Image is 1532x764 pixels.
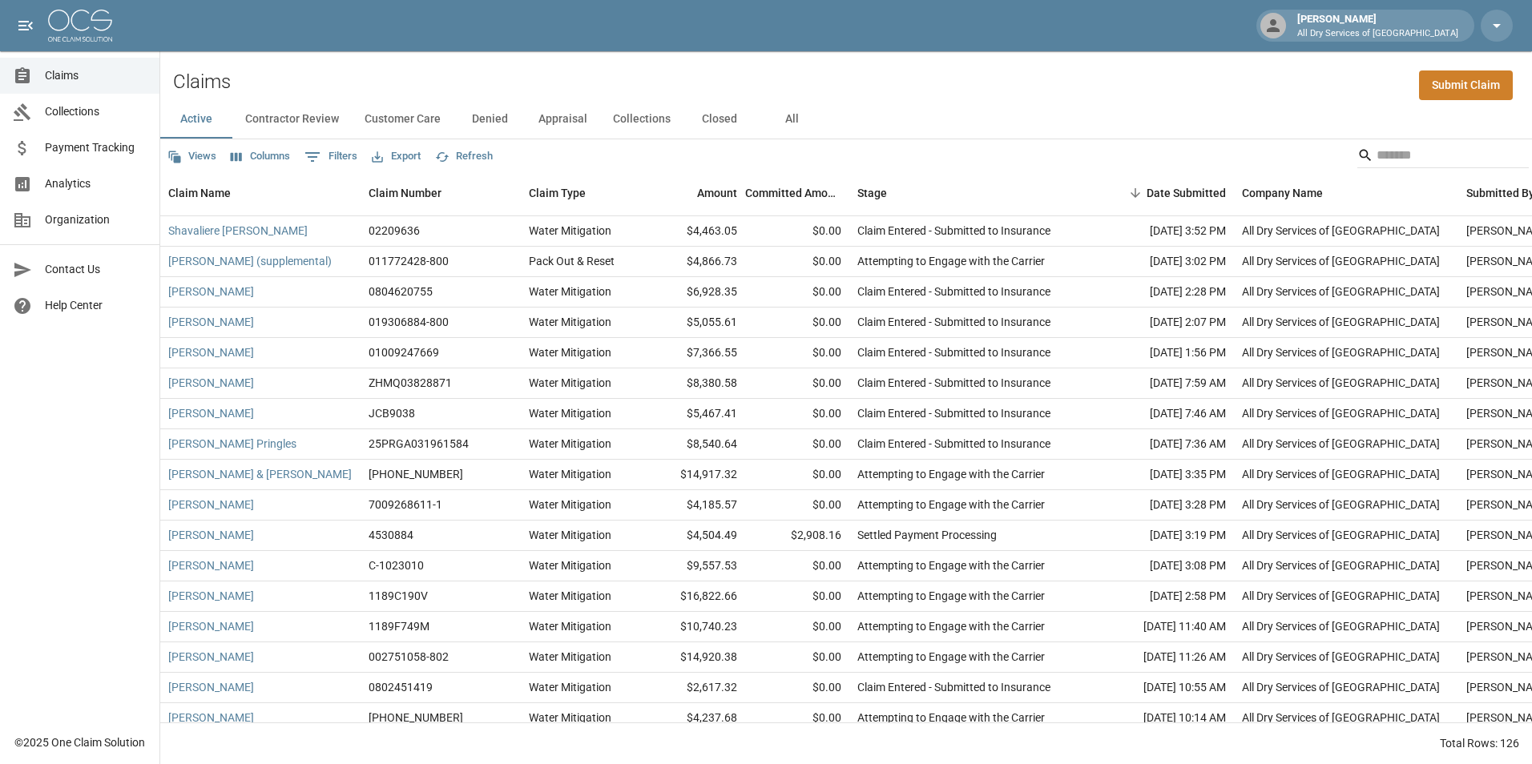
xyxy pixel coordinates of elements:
div: © 2025 One Claim Solution [14,734,145,750]
div: 1189F749M [369,618,429,634]
div: All Dry Services of Atlanta [1242,527,1440,543]
a: [PERSON_NAME] [168,314,254,330]
div: [DATE] 2:58 PM [1090,581,1234,612]
div: Water Mitigation [529,588,611,604]
div: $0.00 [745,308,849,338]
div: All Dry Services of Atlanta [1242,223,1440,239]
button: Closed [683,100,756,139]
span: Payment Tracking [45,139,147,156]
div: All Dry Services of Atlanta [1242,314,1440,330]
a: [PERSON_NAME] [168,649,254,665]
div: Claim Entered - Submitted to Insurance [857,283,1050,300]
button: Collections [600,100,683,139]
div: $4,866.73 [641,247,745,277]
div: All Dry Services of Atlanta [1242,466,1440,482]
a: [PERSON_NAME] (supplemental) [168,253,332,269]
div: [DATE] 3:52 PM [1090,216,1234,247]
div: Claim Type [521,171,641,215]
a: [PERSON_NAME] [168,283,254,300]
div: $4,463.05 [641,216,745,247]
div: $2,908.16 [745,521,849,551]
span: Contact Us [45,261,147,278]
div: Claim Entered - Submitted to Insurance [857,679,1050,695]
div: $9,557.53 [641,551,745,581]
button: Customer Care [352,100,454,139]
div: $0.00 [745,399,849,429]
div: All Dry Services of Atlanta [1242,679,1440,695]
div: 019306884-800 [369,314,449,330]
div: All Dry Services of Atlanta [1242,649,1440,665]
a: Shavaliere [PERSON_NAME] [168,223,308,239]
div: Claim Entered - Submitted to Insurance [857,344,1050,360]
div: 01-009-082254 [369,466,463,482]
div: 01009247669 [369,344,439,360]
div: All Dry Services of Atlanta [1242,588,1440,604]
div: $4,185.57 [641,490,745,521]
span: Help Center [45,297,147,314]
div: [DATE] 10:14 AM [1090,703,1234,734]
div: Claim Entered - Submitted to Insurance [857,405,1050,421]
div: 1189C190V [369,588,428,604]
div: Date Submitted [1147,171,1226,215]
div: Search [1357,143,1529,171]
div: Claim Entered - Submitted to Insurance [857,314,1050,330]
div: All Dry Services of Atlanta [1242,283,1440,300]
div: 25PRGA031961584 [369,436,469,452]
div: Committed Amount [745,171,841,215]
span: Collections [45,103,147,120]
div: Company Name [1234,171,1458,215]
div: Water Mitigation [529,527,611,543]
div: [DATE] 3:19 PM [1090,521,1234,551]
div: All Dry Services of Atlanta [1242,557,1440,573]
div: 011772428-800 [369,253,449,269]
div: Attempting to Engage with the Carrier [857,710,1045,726]
button: Contractor Review [232,100,352,139]
div: Attempting to Engage with the Carrier [857,253,1045,269]
div: $0.00 [745,338,849,368]
button: Export [368,144,425,169]
div: Water Mitigation [529,283,611,300]
div: [DATE] 3:02 PM [1090,247,1234,277]
p: All Dry Services of [GEOGRAPHIC_DATA] [1297,27,1458,41]
div: Claim Name [160,171,361,215]
button: Sort [1124,182,1147,204]
div: JCB9038 [369,405,415,421]
a: [PERSON_NAME] [168,557,254,573]
div: All Dry Services of Atlanta [1242,375,1440,391]
a: Submit Claim [1419,70,1513,100]
div: $0.00 [745,703,849,734]
span: Analytics [45,175,147,192]
a: [PERSON_NAME] [168,618,254,634]
div: $8,380.58 [641,368,745,399]
div: All Dry Services of Atlanta [1242,405,1440,421]
div: $0.00 [745,551,849,581]
div: [DATE] 1:56 PM [1090,338,1234,368]
div: Amount [697,171,737,215]
div: ZHMQ03828871 [369,375,452,391]
span: Organization [45,211,147,228]
div: Water Mitigation [529,557,611,573]
div: Water Mitigation [529,223,611,239]
div: All Dry Services of Atlanta [1242,618,1440,634]
div: All Dry Services of Atlanta [1242,344,1440,360]
div: $14,917.32 [641,460,745,490]
div: Claim Number [369,171,441,215]
div: All Dry Services of Atlanta [1242,497,1440,513]
div: Claim Type [529,171,586,215]
button: Appraisal [526,100,600,139]
div: [DATE] 7:59 AM [1090,368,1234,399]
div: $0.00 [745,368,849,399]
div: Water Mitigation [529,679,611,695]
div: 0804620755 [369,283,433,300]
div: $10,740.23 [641,612,745,642]
div: 300-0501496-2025 [369,710,463,726]
div: $0.00 [745,581,849,612]
div: $2,617.32 [641,673,745,703]
div: Committed Amount [745,171,849,215]
div: $16,822.66 [641,581,745,612]
div: [PERSON_NAME] [1291,11,1465,40]
div: $6,928.35 [641,277,745,308]
a: [PERSON_NAME] [168,527,254,543]
div: Pack Out & Reset [529,253,615,269]
div: $0.00 [745,247,849,277]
